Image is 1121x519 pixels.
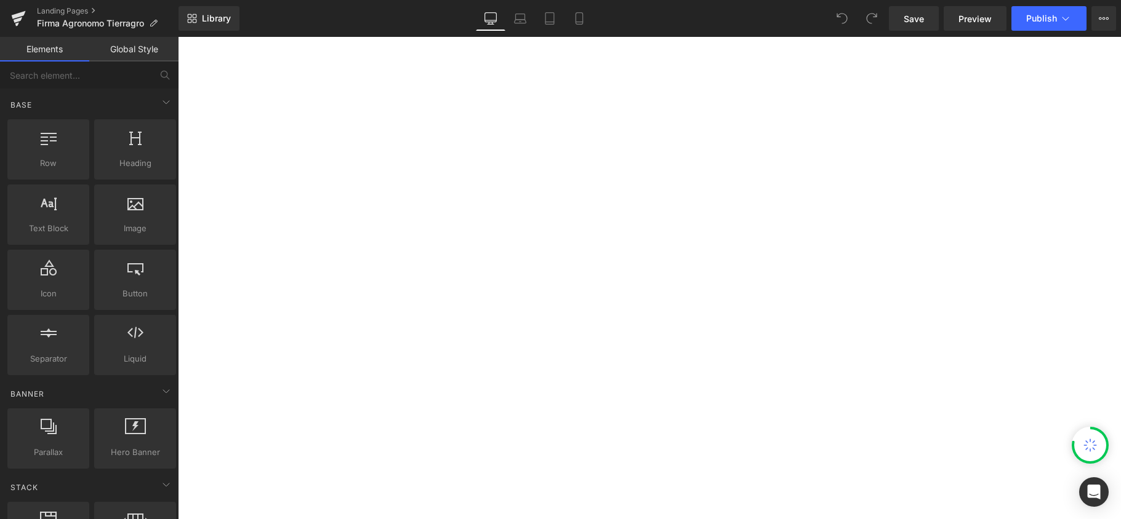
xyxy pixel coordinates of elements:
span: Banner [9,388,46,400]
a: Global Style [89,37,179,61]
span: Stack [9,481,39,493]
span: Icon [11,287,86,300]
span: Text Block [11,222,86,235]
span: Base [9,99,33,111]
span: Parallax [11,446,86,459]
a: New Library [179,6,239,31]
a: Mobile [565,6,594,31]
span: Hero Banner [98,446,172,459]
span: Save [904,12,924,25]
a: Tablet [535,6,565,31]
div: Open Intercom Messenger [1079,477,1109,507]
span: Library [202,13,231,24]
span: Image [98,222,172,235]
button: Undo [830,6,854,31]
span: Heading [98,157,172,170]
span: Preview [958,12,992,25]
button: More [1091,6,1116,31]
a: Preview [944,6,1006,31]
a: Desktop [476,6,505,31]
button: Redo [859,6,884,31]
a: Landing Pages [37,6,179,16]
span: Button [98,287,172,300]
span: Liquid [98,352,172,365]
button: Publish [1011,6,1087,31]
span: Firma Agronomo Tierragro [37,18,144,28]
a: Laptop [505,6,535,31]
span: Row [11,157,86,170]
span: Separator [11,352,86,365]
span: Publish [1026,14,1057,23]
